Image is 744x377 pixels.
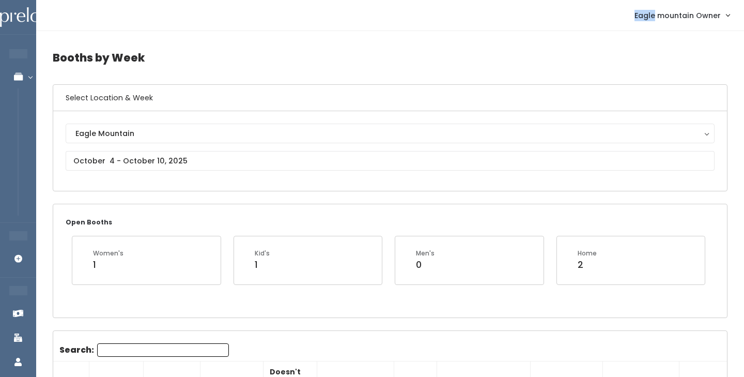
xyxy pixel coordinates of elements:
div: 0 [416,258,435,272]
input: Search: [97,343,229,357]
input: October 4 - October 10, 2025 [66,151,715,171]
small: Open Booths [66,218,112,227]
button: Eagle Mountain [66,124,715,143]
div: Women's [93,249,123,258]
label: Search: [59,343,229,357]
a: Eagle mountain Owner [624,4,740,26]
div: Kid's [255,249,270,258]
span: Eagle mountain Owner [634,10,721,21]
div: 1 [255,258,270,272]
div: 1 [93,258,123,272]
div: Eagle Mountain [75,128,705,139]
div: Men's [416,249,435,258]
h4: Booths by Week [53,43,727,72]
div: 2 [578,258,597,272]
div: Home [578,249,597,258]
h6: Select Location & Week [53,85,727,111]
